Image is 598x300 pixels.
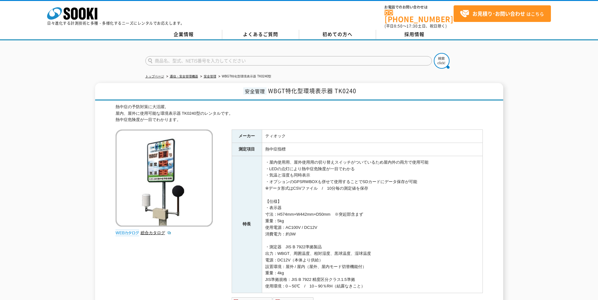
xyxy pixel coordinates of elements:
a: 企業情報 [145,30,222,39]
a: トップページ [145,75,164,78]
a: お見積り･お問い合わせはこちら [454,5,551,22]
td: 熱中症指標 [262,143,482,156]
a: 初めての方へ [299,30,376,39]
a: 採用情報 [376,30,453,39]
a: 総合カタログ [141,230,171,235]
span: 安全管理 [243,87,267,95]
span: (平日 ～ 土日、祝日除く) [385,23,447,29]
th: 特長 [232,156,262,293]
strong: お見積り･お問い合わせ [472,10,525,17]
th: 測定項目 [232,143,262,156]
input: 商品名、型式、NETIS番号を入力してください [145,56,432,66]
td: ・屋内使用用、屋外使用用の切り替えスイッチがついているため屋内外の両方で使用可能 ・LEDの点灯により熱中症危険度が一目でわかる ・気温と湿度も同時表示 ・オプションのGPSRWBOXも併せて使... [262,156,482,293]
a: よくあるご質問 [222,30,299,39]
span: 17:30 [407,23,418,29]
a: [PHONE_NUMBER] [385,10,454,23]
img: WBGT特化型環境表示器 TK0240型 [116,129,213,227]
span: 初めての方へ [322,31,353,38]
img: btn_search.png [434,53,450,69]
span: お電話でのお問い合わせは [385,5,454,9]
span: はこちら [460,9,544,18]
div: 熱中症の予防対策に大活躍。 屋内、屋外に使用可能な環境表示器 TK0240型のレンタルです。 熱中症危険度が一目でわかります。 [116,104,483,123]
a: 安全管理 [204,75,216,78]
td: ティオック [262,130,482,143]
li: WBGT特化型環境表示器 TK0240型 [217,73,272,80]
img: webカタログ [116,230,139,236]
p: 日々進化する計測技術と多種・多様化するニーズにレンタルでお応えします。 [47,21,185,25]
th: メーカー [232,130,262,143]
a: 通信・安全管理機器 [170,75,198,78]
span: 8:50 [394,23,403,29]
span: WBGT特化型環境表示器 TK0240 [268,87,356,95]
